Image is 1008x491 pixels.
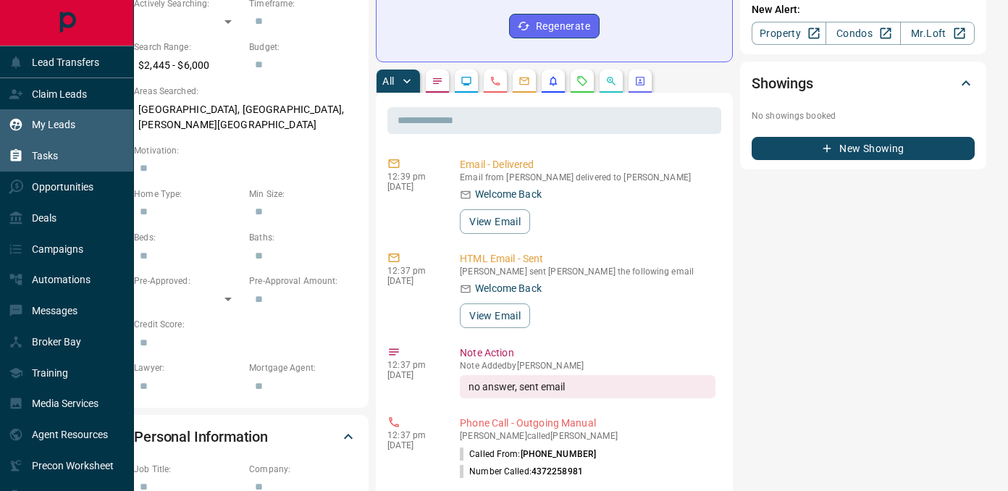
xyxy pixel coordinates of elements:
p: [GEOGRAPHIC_DATA], [GEOGRAPHIC_DATA], [PERSON_NAME][GEOGRAPHIC_DATA] [134,98,357,137]
p: Number Called: [460,465,583,478]
p: [PERSON_NAME] called [PERSON_NAME] [460,431,715,441]
p: Budget: [249,41,357,54]
a: Property [752,22,826,45]
svg: Requests [576,75,588,87]
p: Phone Call - Outgoing Manual [460,416,715,431]
p: Mortgage Agent: [249,361,357,374]
p: [DATE] [387,182,438,192]
p: [DATE] [387,440,438,450]
p: Home Type: [134,188,242,201]
svg: Emails [518,75,530,87]
p: Welcome Back [475,187,542,202]
p: 12:37 pm [387,266,438,276]
span: [PHONE_NUMBER] [521,449,597,459]
button: View Email [460,209,530,234]
p: Areas Searched: [134,85,357,98]
button: New Showing [752,137,975,160]
p: HTML Email - Sent [460,251,715,267]
h2: Showings [752,72,813,95]
div: no answer, sent email [460,375,715,398]
p: 12:39 pm [387,172,438,182]
svg: Agent Actions [634,75,646,87]
p: Note Added by [PERSON_NAME] [460,361,715,371]
svg: Opportunities [605,75,617,87]
p: Note Action [460,345,715,361]
p: No showings booked [752,109,975,122]
svg: Listing Alerts [547,75,559,87]
p: [PERSON_NAME] sent [PERSON_NAME] the following email [460,267,715,277]
p: Pre-Approved: [134,274,242,288]
p: Company: [249,463,357,476]
p: Search Range: [134,41,242,54]
svg: Lead Browsing Activity [461,75,472,87]
a: Condos [826,22,900,45]
p: Job Title: [134,463,242,476]
span: 4372258981 [532,466,583,477]
p: Credit Score: [134,318,357,331]
div: Personal Information [134,419,357,454]
p: 12:37 pm [387,360,438,370]
h2: Personal Information [134,425,268,448]
button: View Email [460,303,530,328]
svg: Calls [490,75,501,87]
p: $2,445 - $6,000 [134,54,242,77]
p: [DATE] [387,276,438,286]
p: Pre-Approval Amount: [249,274,357,288]
svg: Notes [432,75,443,87]
p: New Alert: [752,2,975,17]
button: Regenerate [509,14,600,38]
p: Email from [PERSON_NAME] delivered to [PERSON_NAME] [460,172,715,182]
div: Showings [752,66,975,101]
p: Welcome Back [475,281,542,296]
p: Baths: [249,231,357,244]
a: Mr.Loft [900,22,975,45]
p: Lawyer: [134,361,242,374]
p: Email - Delivered [460,157,715,172]
p: All [382,76,394,86]
p: Called From: [460,448,596,461]
p: Beds: [134,231,242,244]
p: Motivation: [134,144,357,157]
p: Min Size: [249,188,357,201]
p: 12:37 pm [387,430,438,440]
p: [DATE] [387,370,438,380]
